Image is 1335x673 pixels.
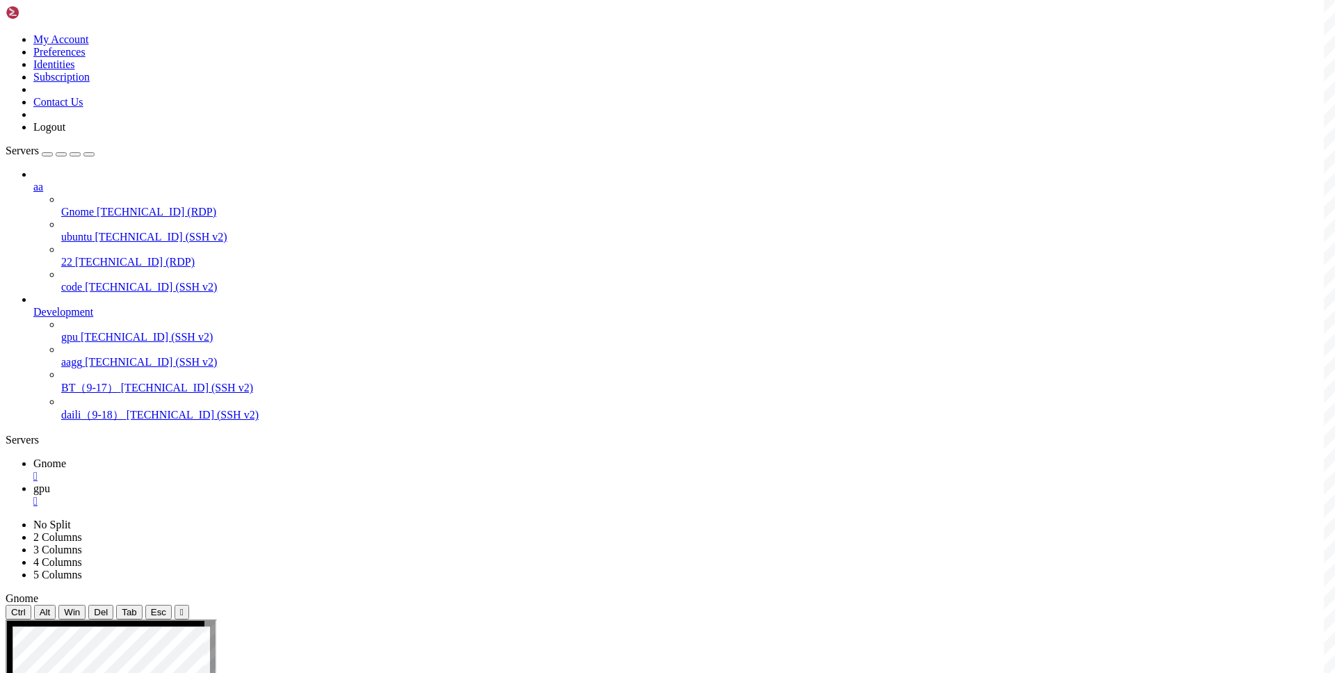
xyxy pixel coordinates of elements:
[61,408,1329,423] a: daili（9-18） [TECHNICAL_ID] (SSH v2)
[33,457,66,469] span: Gnome
[6,52,1153,64] x-row: * Support: [URL][DOMAIN_NAME]
[61,218,1329,243] li: ubuntu [TECHNICAL_ID] (SSH v2)
[33,46,86,58] a: Preferences
[33,181,1329,193] a: aa
[33,556,82,568] a: 4 Columns
[6,145,39,156] span: Servers
[151,607,166,617] span: Esc
[33,470,1329,483] a: 
[61,256,72,268] span: 22
[33,569,82,581] a: 5 Columns
[6,398,1153,410] x-row: root@iZj6c1f8thfjay60q9zkvcZ:~#
[61,409,124,421] span: daili（9-18）
[33,306,93,318] span: Development
[40,607,51,617] span: Alt
[180,607,184,617] div: 
[85,356,217,368] span: [TECHNICAL_ID] (SSH v2)
[33,531,82,543] a: 2 Columns
[6,29,1153,40] x-row: * Documentation: [URL][DOMAIN_NAME]
[33,483,50,494] span: gpu
[33,293,1329,423] li: Development
[33,71,90,83] a: Subscription
[33,495,1329,508] a: 
[61,331,78,343] span: gpu
[6,364,1153,375] x-row: Welcome to Alibaba Cloud Elastic Compute Service !
[33,96,83,108] a: Contact Us
[6,110,1153,122] x-row: Usage of /: 40.6% of 39.01GB Users logged in: 0
[33,33,89,45] a: My Account
[61,318,1329,343] li: gpu [TECHNICAL_ID] (SSH v2)
[6,75,1153,87] x-row: System information as of [DATE]
[33,483,1329,508] a: gpu
[94,607,108,617] span: Del
[61,331,1329,343] a: gpu [TECHNICAL_ID] (SSH v2)
[6,190,1153,202] x-row: [URL][DOMAIN_NAME]
[6,156,1153,168] x-row: * Strictly confined Kubernetes makes edge and IoT secure. Learn how MicroK8s
[61,206,94,218] span: Gnome
[193,398,199,410] div: (32, 34)
[175,605,189,619] button: 
[85,281,217,293] span: [TECHNICAL_ID] (SSH v2)
[81,331,213,343] span: [TECHNICAL_ID] (SSH v2)
[11,607,26,617] span: Ctrl
[33,58,75,70] a: Identities
[6,318,1153,330] x-row: 1 updates could not be installed automatically. For more details,
[33,181,43,193] span: aa
[6,248,1153,260] x-row: To see these additional updates run: apt list --upgradable
[61,281,82,293] span: code
[6,213,1153,225] x-row: Expanded Security Maintenance for Applications is not enabled.
[61,382,118,394] span: BT（9-17）
[33,168,1329,293] li: aa
[145,605,172,619] button: Esc
[61,396,1329,423] li: daili（9-18） [TECHNICAL_ID] (SSH v2)
[6,387,1153,399] x-row: Last login: [DATE] from [TECHNICAL_ID]
[88,605,113,619] button: Del
[61,231,1329,243] a: ubuntu [TECHNICAL_ID] (SSH v2)
[61,381,1329,396] a: BT（9-17） [TECHNICAL_ID] (SSH v2)
[6,283,1153,295] x-row: Learn more about enabling ESM Apps service at [URL][DOMAIN_NAME]
[34,605,56,619] button: Alt
[33,519,71,530] a: No Split
[95,231,227,243] span: [TECHNICAL_ID] (SSH v2)
[61,231,92,243] span: ubuntu
[6,98,1153,110] x-row: System load: 0.0 Processes: 144
[127,409,259,421] span: [TECHNICAL_ID] (SSH v2)
[33,306,1329,318] a: Development
[6,121,1153,133] x-row: Memory usage: 2% IPv4 address for eth0: [TECHNICAL_ID]
[61,193,1329,218] li: Gnome [TECHNICAL_ID] (RDP)
[33,544,82,556] a: 3 Columns
[61,281,1329,293] a: code [TECHNICAL_ID] (SSH v2)
[6,40,1153,52] x-row: * Management: [URL][DOMAIN_NAME]
[61,256,1329,268] a: 22 [TECHNICAL_ID] (RDP)
[61,343,1329,368] li: aagg [TECHNICAL_ID] (SSH v2)
[58,605,86,619] button: Win
[61,356,82,368] span: aagg
[6,330,1153,341] x-row: see /var/log/unattended-upgrades/unattended-upgrades.log
[6,592,38,604] span: Gnome
[61,356,1329,368] a: aagg [TECHNICAL_ID] (SSH v2)
[33,121,65,133] a: Logout
[6,605,31,619] button: Ctrl
[6,145,95,156] a: Servers
[6,6,1153,17] x-row: Welcome to Ubuntu 22.04.5 LTS (GNU/Linux 5.15.0-152-generic x86_64)
[61,268,1329,293] li: code [TECHNICAL_ID] (SSH v2)
[61,368,1329,396] li: BT（9-17） [TECHNICAL_ID] (SSH v2)
[64,607,80,617] span: Win
[6,6,86,19] img: Shellngn
[61,206,1329,218] a: Gnome [TECHNICAL_ID] (RDP)
[75,256,195,268] span: [TECHNICAL_ID] (RDP)
[97,206,216,218] span: [TECHNICAL_ID] (RDP)
[6,434,1329,446] div: Servers
[6,133,1153,145] x-row: Swap usage: 0%
[6,237,1153,249] x-row: 4 updates can be applied immediately.
[121,382,253,394] span: [TECHNICAL_ID] (SSH v2)
[6,168,1153,179] x-row: just raised the bar for easy, resilient and secure K8s cluster deployment.
[33,457,1329,483] a: Gnome
[6,271,1153,283] x-row: 2 additional security updates can be applied with ESM Apps.
[61,243,1329,268] li: 22 [TECHNICAL_ID] (RDP)
[116,605,143,619] button: Tab
[122,607,137,617] span: Tab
